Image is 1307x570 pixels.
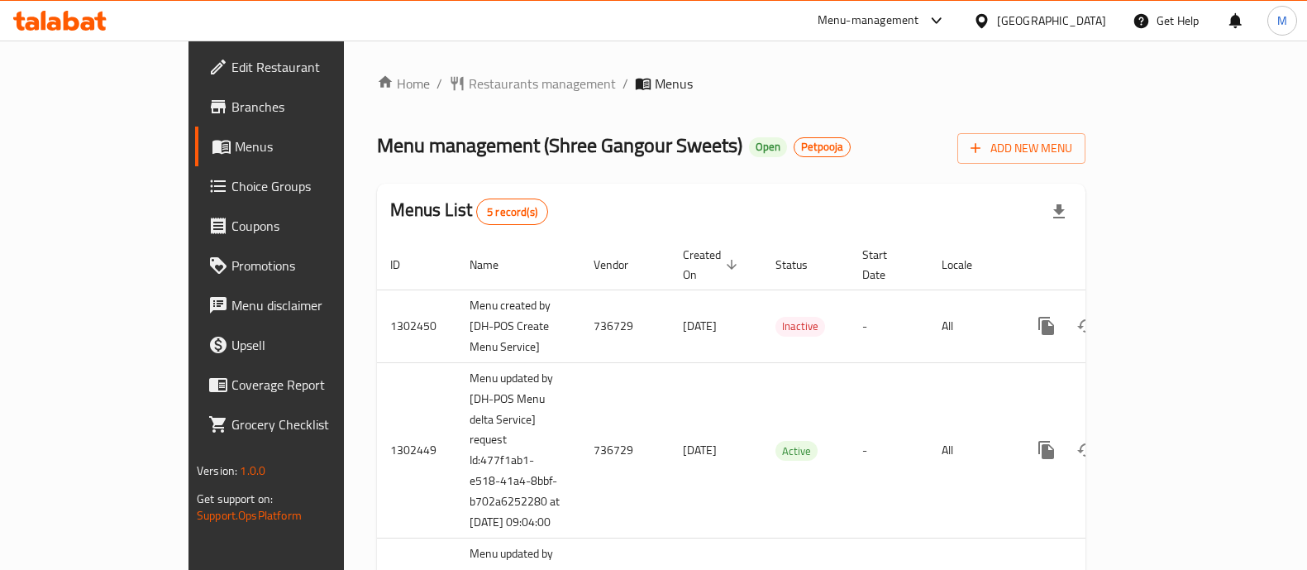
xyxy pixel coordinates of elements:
[449,74,616,93] a: Restaurants management
[775,441,818,461] div: Active
[195,365,407,405] a: Coverage Report
[469,74,616,93] span: Restaurants management
[476,199,548,225] div: Total records count
[683,439,717,461] span: [DATE]
[377,74,1085,93] nav: breadcrumb
[231,375,394,395] span: Coverage Report
[377,127,742,164] span: Menu management ( Shree Gangour Sweets )
[775,442,818,461] span: Active
[971,138,1072,159] span: Add New Menu
[1027,430,1066,470] button: more
[195,47,407,87] a: Edit Restaurant
[862,245,909,285] span: Start Date
[197,488,273,510] span: Get support on:
[470,255,520,275] span: Name
[1014,240,1199,290] th: Actions
[775,317,825,336] span: Inactive
[197,460,237,481] span: Version:
[1066,306,1106,346] button: Change Status
[928,290,1014,362] td: All
[580,362,670,539] td: 736729
[1039,192,1079,232] div: Export file
[231,295,394,315] span: Menu disclaimer
[195,87,407,127] a: Branches
[390,198,548,225] h2: Menus List
[942,255,994,275] span: Locale
[1066,430,1106,470] button: Change Status
[231,414,394,434] span: Grocery Checklist
[655,74,693,93] span: Menus
[1027,306,1066,346] button: more
[775,317,825,337] div: Inactive
[775,255,829,275] span: Status
[477,204,547,220] span: 5 record(s)
[580,290,670,362] td: 736729
[231,57,394,77] span: Edit Restaurant
[195,285,407,325] a: Menu disclaimer
[195,166,407,206] a: Choice Groups
[436,74,442,93] li: /
[240,460,265,481] span: 1.0.0
[622,74,628,93] li: /
[231,97,394,117] span: Branches
[195,246,407,285] a: Promotions
[197,505,302,526] a: Support.OpsPlatform
[377,290,456,362] td: 1302450
[594,255,650,275] span: Vendor
[390,255,422,275] span: ID
[195,127,407,166] a: Menus
[957,133,1085,164] button: Add New Menu
[818,11,919,31] div: Menu-management
[997,12,1106,30] div: [GEOGRAPHIC_DATA]
[235,137,394,156] span: Menus
[928,362,1014,539] td: All
[195,206,407,246] a: Coupons
[456,362,580,539] td: Menu updated by [DH-POS Menu delta Service] request Id:477f1ab1-e518-41a4-8bbf-b702a6252280 at [D...
[377,362,456,539] td: 1302449
[195,405,407,444] a: Grocery Checklist
[231,256,394,275] span: Promotions
[195,325,407,365] a: Upsell
[683,245,742,285] span: Created On
[683,315,717,337] span: [DATE]
[749,137,787,157] div: Open
[849,362,928,539] td: -
[749,140,787,154] span: Open
[456,290,580,362] td: Menu created by [DH-POS Create Menu Service]
[794,140,850,154] span: Petpooja
[849,290,928,362] td: -
[231,216,394,236] span: Coupons
[1277,12,1287,30] span: M
[231,176,394,196] span: Choice Groups
[231,335,394,355] span: Upsell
